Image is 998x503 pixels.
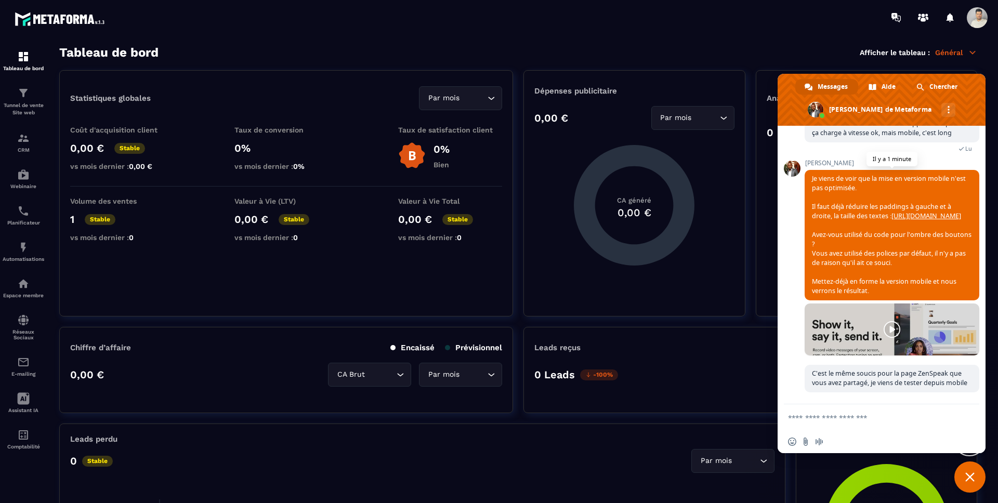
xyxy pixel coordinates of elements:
[812,174,971,295] span: Je viens de voir que la mise en version mobile n'est pas optimisée. Il faut déjà réduire les padd...
[3,233,44,270] a: automationsautomationsAutomatisations
[767,126,773,139] p: 0
[234,233,338,242] p: vs mois dernier :
[3,371,44,377] p: E-mailing
[234,213,268,226] p: 0,00 €
[445,343,502,352] p: Prévisionnel
[805,160,979,167] span: [PERSON_NAME]
[17,132,30,144] img: formation
[534,343,581,352] p: Leads reçus
[398,233,502,242] p: vs mois dernier :
[3,306,44,348] a: social-networksocial-networkRéseaux Sociaux
[129,162,152,170] span: 0,00 €
[3,293,44,298] p: Espace membre
[70,94,151,103] p: Statistiques globales
[234,126,338,134] p: Taux de conversion
[788,413,952,422] textarea: Entrez votre message...
[70,233,174,242] p: vs mois dernier :
[70,368,104,381] p: 0,00 €
[114,143,145,154] p: Stable
[3,256,44,262] p: Automatisations
[70,162,174,170] p: vs mois dernier :
[17,241,30,254] img: automations
[3,270,44,306] a: automationsautomationsEspace membre
[3,161,44,197] a: automationsautomationsWebinaire
[891,211,961,220] a: [URL][DOMAIN_NAME]
[70,213,74,226] p: 1
[691,449,774,473] div: Search for option
[234,197,338,205] p: Valeur à Vie (LTV)
[129,233,134,242] span: 0
[17,50,30,63] img: formation
[419,86,502,110] div: Search for option
[3,124,44,161] a: formationformationCRM
[767,94,866,103] p: Analyse des Leads
[698,455,734,467] span: Par mois
[17,314,30,326] img: social-network
[3,348,44,385] a: emailemailE-mailing
[390,343,435,352] p: Encaissé
[17,356,30,368] img: email
[3,421,44,457] a: accountantaccountantComptabilité
[534,112,568,124] p: 0,00 €
[3,147,44,153] p: CRM
[694,112,717,124] input: Search for option
[802,438,810,446] span: Envoyer un fichier
[935,48,977,57] p: Général
[426,92,462,104] span: Par mois
[3,65,44,71] p: Tableau de bord
[70,142,104,154] p: 0,00 €
[3,220,44,226] p: Planificateur
[812,369,967,387] span: C'est le même soucis pour la page ZenSpeak que vous avez partagé, je viens de tester depuis mobile
[651,106,734,130] div: Search for option
[85,214,115,225] p: Stable
[818,79,848,95] span: Messages
[82,456,113,467] p: Stable
[434,161,450,169] p: Bien
[534,86,734,96] p: Dépenses publicitaire
[580,369,618,380] p: -100%
[462,369,485,380] input: Search for option
[293,233,298,242] span: 0
[70,455,77,467] p: 0
[860,48,930,57] p: Afficher le tableau :
[398,126,502,134] p: Taux de satisfaction client
[434,143,450,155] p: 0%
[328,363,411,387] div: Search for option
[795,79,858,95] div: Messages
[419,363,502,387] div: Search for option
[907,79,968,95] div: Chercher
[954,461,986,493] div: Fermer le chat
[815,438,823,446] span: Message audio
[462,92,485,104] input: Search for option
[15,9,108,29] img: logo
[70,434,117,444] p: Leads perdu
[442,214,473,225] p: Stable
[398,213,432,226] p: 0,00 €
[70,126,174,134] p: Coût d'acquisition client
[859,79,906,95] div: Aide
[293,162,305,170] span: 0%
[3,444,44,449] p: Comptabilité
[3,385,44,421] a: Assistant IA
[17,168,30,181] img: automations
[929,79,957,95] span: Chercher
[3,197,44,233] a: schedulerschedulerPlanificateur
[734,455,757,467] input: Search for option
[234,142,338,154] p: 0%
[279,214,309,225] p: Stable
[965,145,972,152] span: Lu
[70,197,174,205] p: Volume des ventes
[398,197,502,205] p: Valeur à Vie Total
[788,438,796,446] span: Insérer un emoji
[335,369,367,380] span: CA Brut
[59,45,159,60] h3: Tableau de bord
[812,119,968,137] span: Peut-être à remonter aux développeurs. Depuis PC ça charge à vitesse ok, mais mobile, c'est long
[3,329,44,340] p: Réseaux Sociaux
[3,102,44,116] p: Tunnel de vente Site web
[367,369,394,380] input: Search for option
[658,112,694,124] span: Par mois
[3,183,44,189] p: Webinaire
[234,162,338,170] p: vs mois dernier :
[3,407,44,413] p: Assistant IA
[457,233,462,242] span: 0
